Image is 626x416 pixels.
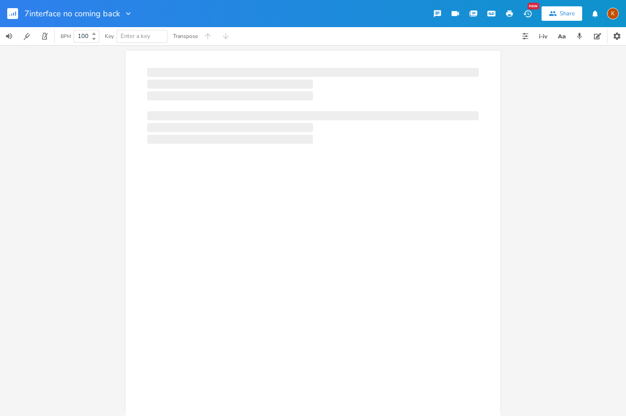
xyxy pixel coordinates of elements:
div: Kat [607,8,619,19]
div: BPM [61,34,71,39]
button: Share [542,6,582,21]
span: Enter a key [121,32,150,40]
div: Transpose [173,33,198,39]
span: 7interface no coming back [24,9,120,18]
button: New [519,5,537,22]
button: K [607,3,619,24]
div: Share [560,9,575,18]
div: Key [105,33,114,39]
div: New [528,3,539,9]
